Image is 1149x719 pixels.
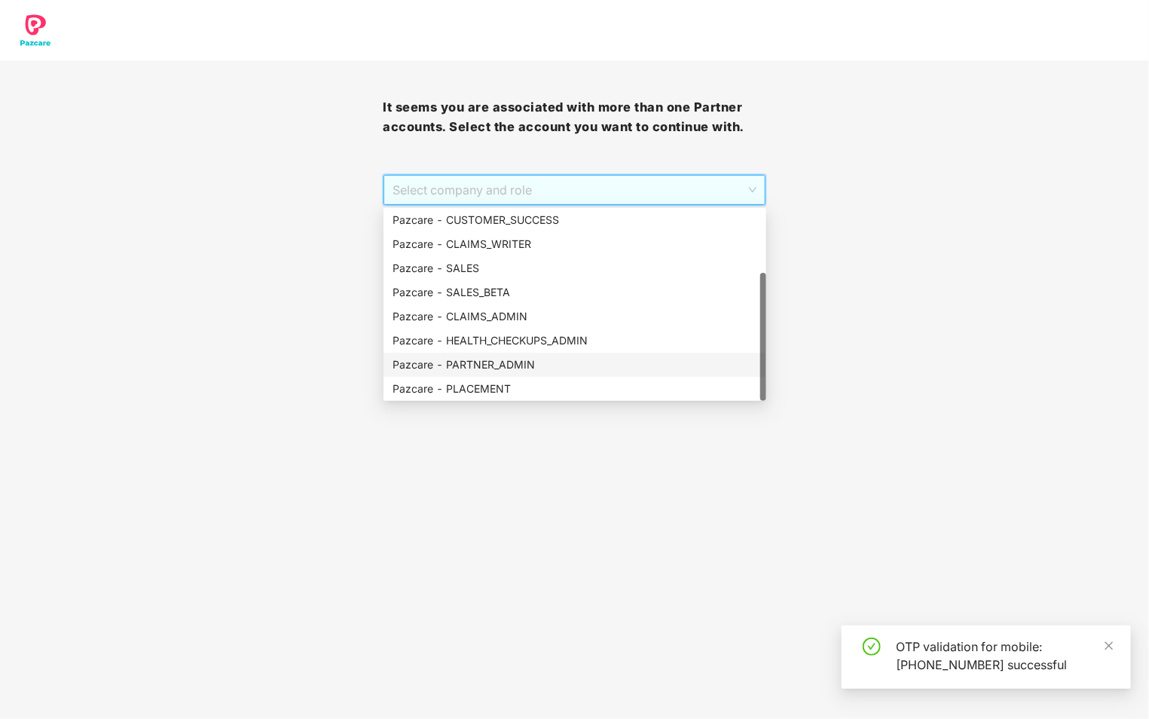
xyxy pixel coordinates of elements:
[384,304,766,329] div: Pazcare - CLAIMS_ADMIN
[383,98,765,136] h3: It seems you are associated with more than one Partner accounts. Select the account you want to c...
[393,176,756,204] span: Select company and role
[384,280,766,304] div: Pazcare - SALES_BETA
[384,232,766,256] div: Pazcare - CLAIMS_WRITER
[393,381,757,397] div: Pazcare - PLACEMENT
[1104,641,1114,651] span: close
[384,329,766,353] div: Pazcare - HEALTH_CHECKUPS_ADMIN
[393,356,757,373] div: Pazcare - PARTNER_ADMIN
[863,638,881,656] span: check-circle
[896,638,1113,674] div: OTP validation for mobile: [PHONE_NUMBER] successful
[393,284,757,301] div: Pazcare - SALES_BETA
[393,212,757,228] div: Pazcare - CUSTOMER_SUCCESS
[384,353,766,377] div: Pazcare - PARTNER_ADMIN
[393,332,757,349] div: Pazcare - HEALTH_CHECKUPS_ADMIN
[393,260,757,277] div: Pazcare - SALES
[393,308,757,325] div: Pazcare - CLAIMS_ADMIN
[384,256,766,280] div: Pazcare - SALES
[384,208,766,232] div: Pazcare - CUSTOMER_SUCCESS
[384,377,766,401] div: Pazcare - PLACEMENT
[393,236,757,252] div: Pazcare - CLAIMS_WRITER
